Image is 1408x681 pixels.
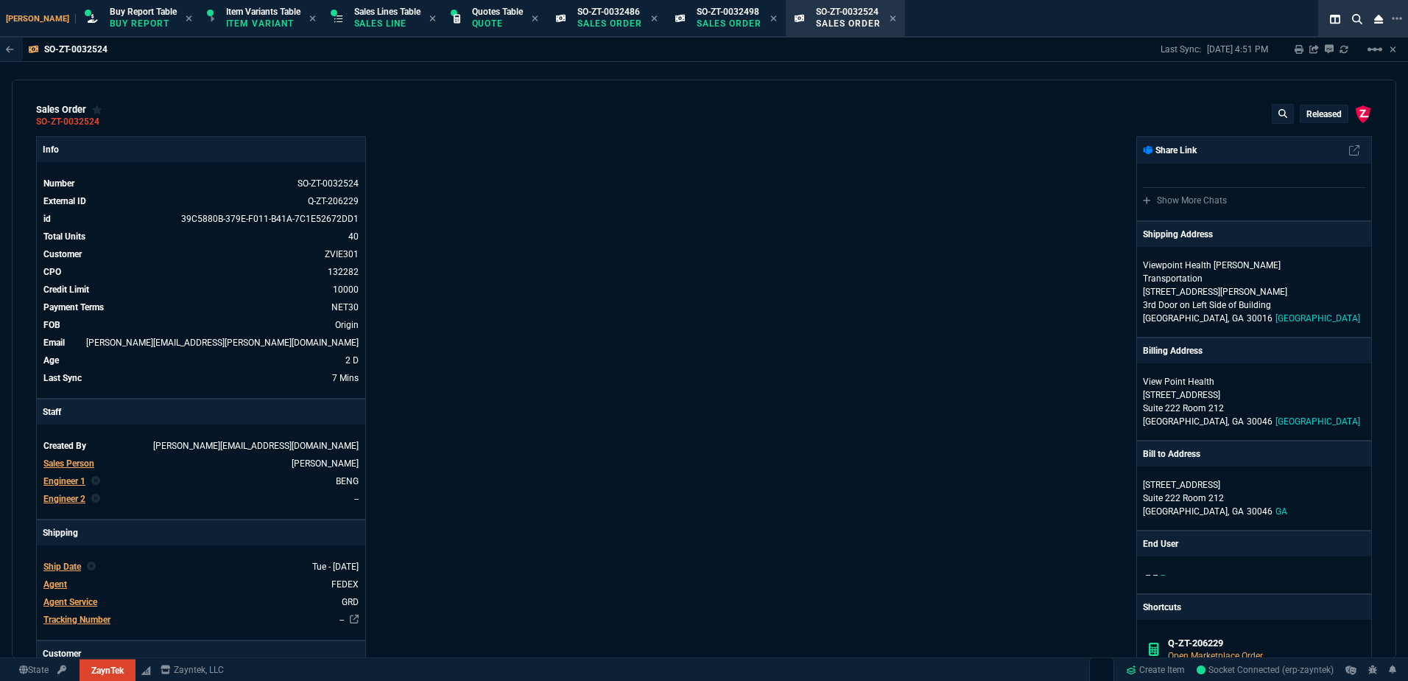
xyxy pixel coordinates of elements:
nx-icon: Close Tab [309,13,316,25]
tr: undefined [43,282,359,297]
nx-icon: Clear selected rep [91,475,100,488]
p: Open Marketplace Order [1168,649,1360,663]
nx-icon: Close Tab [890,13,896,25]
div: Add to Watchlist [92,104,102,116]
span: -- [354,494,359,504]
tr: undefined [43,247,359,262]
span: [GEOGRAPHIC_DATA] [1275,416,1360,427]
nx-icon: Close Tab [651,13,658,25]
a: Hide Workbench [1390,43,1396,55]
p: [STREET_ADDRESS] [1143,388,1365,402]
span: [GEOGRAPHIC_DATA], [1143,506,1229,517]
span: External ID [43,196,86,206]
span: SO-ZT-0032486 [577,7,640,17]
tr: undefined [43,300,359,315]
span: todd.levi@vphealth.org [86,338,359,348]
p: Shipping [37,520,365,545]
span: GA [1232,313,1244,324]
tr: undefined [43,577,359,592]
tr: undefined [43,439,359,453]
span: Credit Limit [43,284,89,295]
nx-icon: Clear selected rep [91,492,100,506]
tr: See Marketplace Order [43,176,359,191]
p: SO-ZT-0032524 [44,43,108,55]
span: 2025-09-30T00:00:00.000Z [312,562,359,572]
span: FEDEX [331,579,359,590]
span: NET30 [331,302,359,312]
tr: undefined [43,612,359,627]
p: [STREET_ADDRESS] [1143,478,1365,492]
span: 30046 [1247,416,1273,427]
a: See Marketplace Order [308,196,359,206]
p: Viewpoint Health [PERSON_NAME] Transportation [1143,259,1284,285]
p: Sales Order [816,18,881,29]
span: Sales Lines Table [354,7,420,17]
span: GA [1232,506,1244,517]
span: [PERSON_NAME] [6,14,76,24]
a: msbcCompanyName [156,663,228,677]
a: SO-ZT-0032524 [36,121,99,123]
a: -- [339,615,344,625]
a: Create Item [1120,659,1191,681]
p: Bill to Address [1143,447,1200,461]
p: Sales Line [354,18,420,29]
tr: todd.levi@vphealth.org [43,335,359,350]
p: Quote [472,18,523,29]
tr: undefined [43,229,359,244]
span: GA [1275,506,1287,517]
p: Customer [37,641,365,666]
span: SO-ZT-0032524 [816,7,879,17]
span: Socket Connected (erp-zayntek) [1197,665,1334,675]
tr: 10/1/25 => 4:51 PM [43,371,359,385]
span: See Marketplace Order [181,214,359,224]
nx-icon: Search [1346,10,1368,28]
span: BRIAN.OVER@FORNIDA.COM [153,441,359,451]
p: [DATE] 4:51 PM [1207,43,1268,55]
tr: undefined [43,265,359,279]
span: -- [1161,570,1165,580]
nx-icon: Close Workbench [1368,10,1389,28]
p: Shipping Address [1143,228,1213,241]
p: Info [37,137,365,162]
p: Staff [37,399,365,425]
nx-icon: Split Panels [1324,10,1346,28]
span: id [43,214,51,224]
tr: See Marketplace Order [43,212,359,226]
nx-icon: Close Tab [429,13,436,25]
span: Agent [43,579,67,590]
a: Show More Chats [1143,195,1227,206]
span: Payment Terms [43,302,104,312]
a: API TOKEN [53,663,71,677]
span: Sales Person [43,458,94,469]
span: Total Units [43,231,85,242]
span: Tracking Number [43,615,110,625]
p: Sales Order [577,18,642,29]
p: [STREET_ADDRESS][PERSON_NAME] [1143,285,1365,298]
nx-icon: Close Tab [770,13,777,25]
p: Share Link [1143,144,1197,157]
tr: See Marketplace Order [43,194,359,209]
span: 30046 [1247,506,1273,517]
nx-icon: Close Tab [186,13,192,25]
mat-icon: Example home icon [1366,41,1384,58]
div: sales order [36,104,102,116]
p: Sales Order [697,18,761,29]
tr: undefined [43,559,359,574]
tr: 9/29/25 => 7:00 PM [43,353,359,368]
span: FOB [43,320,60,330]
nx-icon: Clear selected rep [87,560,96,573]
p: Buy Report [110,18,177,29]
span: 10000 [333,284,359,295]
p: Billing Address [1143,344,1203,357]
span: [GEOGRAPHIC_DATA], [1143,313,1229,324]
h6: Q-ZT-206229 [1168,638,1360,649]
span: Age [43,355,59,366]
p: Suite 222 Room 212 [1143,492,1365,505]
p: Suite 222 Room 212 [1143,402,1365,415]
a: _N9nFpqSSNMohmoOAADz [1197,663,1334,677]
p: Item Variant [226,18,300,29]
p: View Point Health [1143,375,1284,388]
a: ZVIE301 [325,249,359,259]
span: 40 [348,231,359,242]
